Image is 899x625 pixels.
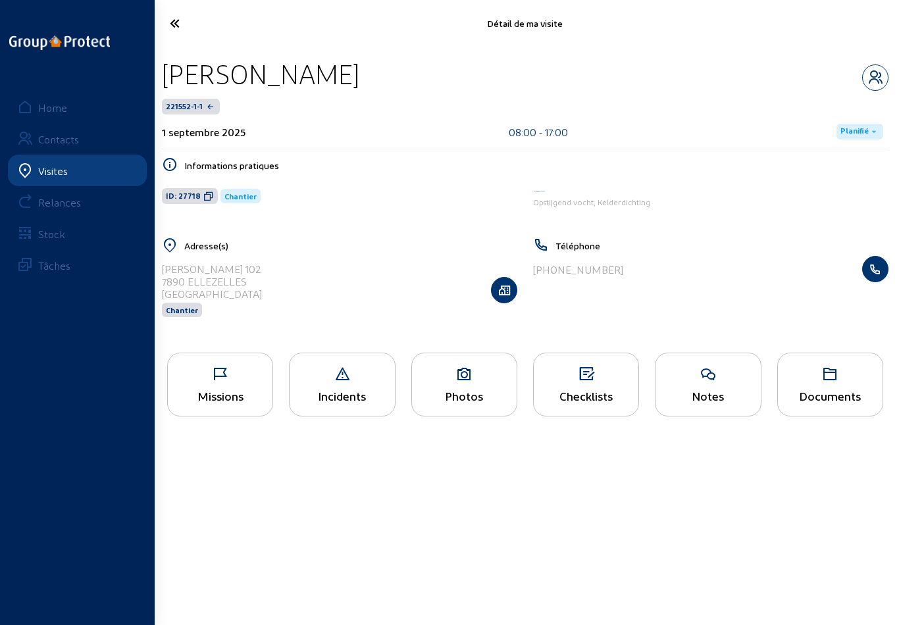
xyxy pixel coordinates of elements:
[290,389,394,403] div: Incidents
[555,240,888,251] h5: Téléphone
[9,36,110,50] img: logo-oneline.png
[38,101,67,114] div: Home
[166,101,203,112] span: 221552-1-1
[8,186,147,218] a: Relances
[533,189,546,193] img: Aqua Protect
[8,123,147,155] a: Contacts
[8,218,147,249] a: Stock
[533,197,650,207] span: Opstijgend vocht, Kelderdichting
[38,196,81,209] div: Relances
[162,57,359,91] div: [PERSON_NAME]
[166,191,201,201] span: ID: 27718
[166,305,198,314] span: Chantier
[184,160,888,171] h5: Informations pratiques
[38,164,68,177] div: Visites
[38,228,65,240] div: Stock
[778,389,883,403] div: Documents
[162,262,262,275] div: [PERSON_NAME] 102
[224,191,257,201] span: Chantier
[38,133,79,145] div: Contacts
[534,389,638,403] div: Checklists
[533,263,623,276] div: [PHONE_NUMBER]
[840,126,869,137] span: Planifié
[8,155,147,186] a: Visites
[8,249,147,281] a: Tâches
[168,389,272,403] div: Missions
[162,275,262,287] div: 7890 ELLEZELLES
[276,18,774,29] div: Détail de ma visite
[655,389,760,403] div: Notes
[509,126,568,138] div: 08:00 - 17:00
[162,126,245,138] div: 1 septembre 2025
[184,240,517,251] h5: Adresse(s)
[38,259,70,272] div: Tâches
[8,91,147,123] a: Home
[412,389,517,403] div: Photos
[162,287,262,300] div: [GEOGRAPHIC_DATA]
